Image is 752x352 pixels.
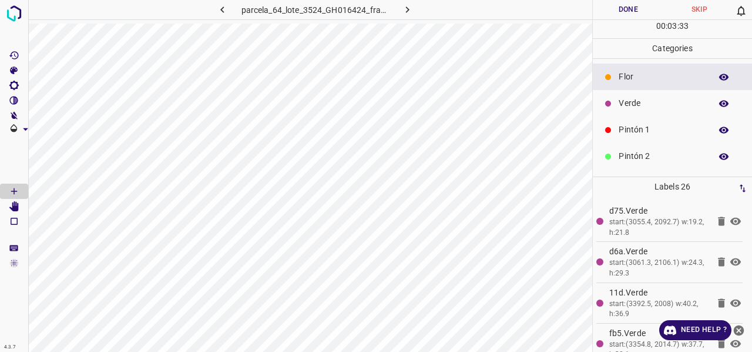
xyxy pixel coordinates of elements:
div: Verde [593,90,752,117]
p: Verde [619,97,705,109]
div: start:(3055.4, 2092.7) w:19.2, h:21.8 [609,217,709,238]
div: Flor [593,64,752,90]
div: Pintón 2 [593,143,752,170]
div: start:(3392.5, 2008) w:40.2, h:36.9 [609,299,709,320]
p: d6a.Verde [609,245,709,258]
a: Need Help ? [659,320,731,340]
p: 03 [667,20,677,32]
p: Labels 26 [596,177,748,197]
div: start:(3061.3, 2106.1) w:24.3, h:29.3 [609,258,709,278]
p: Flor [619,71,705,83]
p: Pintón 2 [619,150,705,162]
button: close-help [731,320,746,340]
div: Pintón 1 [593,117,752,143]
p: d75.Verde [609,205,709,217]
p: 00 [656,20,666,32]
p: Categories [593,39,752,58]
img: logo [4,3,25,24]
h6: parcela_64_lote_3524_GH016424_frame_00083_80280.jpg [241,3,389,19]
p: 11d.Verde [609,287,709,299]
p: 33 [679,20,689,32]
div: 4.3.7 [1,343,19,352]
p: Pintón 1 [619,124,705,136]
div: : : [656,20,689,38]
p: fb5.Verde [609,327,709,340]
div: Pintón 3 [593,170,752,196]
